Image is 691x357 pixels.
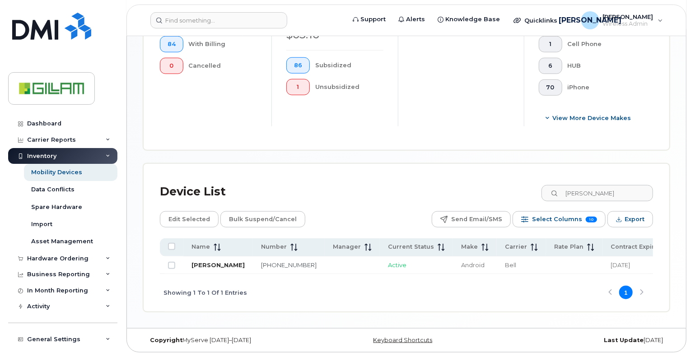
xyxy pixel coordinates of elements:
div: MyServe [DATE]–[DATE] [143,337,319,344]
span: [DATE] [611,261,630,269]
span: Export [625,213,644,226]
span: Showing 1 To 1 Of 1 Entries [163,286,247,299]
div: Unsubsidized [315,79,383,95]
div: Cancelled [189,58,257,74]
div: Quicklinks [507,11,573,29]
span: Android [461,261,485,269]
span: Support [360,15,386,24]
div: iPhone [568,79,639,96]
button: 84 [160,36,183,52]
button: 86 [286,57,310,74]
strong: Copyright [150,337,182,343]
span: Name [191,243,210,251]
a: [PHONE_NUMBER] [261,261,317,269]
div: Julie Oudit [575,11,669,29]
button: Export [607,211,653,227]
span: Wireless Admin [603,20,654,28]
a: Keyboard Shortcuts [373,337,432,343]
div: With Billing [189,36,257,52]
div: [DATE] [494,337,670,344]
div: Cell Phone [568,36,639,52]
button: Select Columns 10 [513,211,606,227]
span: Current Status [388,243,434,251]
span: Active [388,261,406,269]
button: 70 [539,79,562,96]
button: 6 [539,58,562,74]
span: Make [461,243,478,251]
a: Alerts [392,10,431,28]
span: Number [261,243,287,251]
span: [PERSON_NAME] [559,15,621,26]
span: 0 [168,62,176,70]
span: 1 [294,83,302,91]
div: Subsidized [315,57,383,74]
span: 10 [586,217,597,223]
div: HUB [568,58,639,74]
input: Search Device List ... [542,185,653,201]
button: 0 [160,58,183,74]
a: Support [346,10,392,28]
span: Edit Selected [168,213,210,226]
strong: Last Update [604,337,644,343]
span: Knowledge Base [445,15,500,24]
span: Carrier [505,243,527,251]
span: View More Device Makes [552,114,631,122]
button: Edit Selected [160,211,219,227]
span: Manager [333,243,361,251]
span: Alerts [406,15,425,24]
span: [PERSON_NAME] [603,13,654,20]
a: [PERSON_NAME] [191,261,245,269]
span: 70 [546,84,555,91]
span: Select Columns [532,213,582,226]
button: 1 [539,36,562,52]
div: Device List [160,180,226,204]
button: 1 [286,79,310,95]
span: 84 [168,41,176,48]
span: Bell [505,261,516,269]
span: Send Email/SMS [451,213,502,226]
span: Rate Plan [554,243,584,251]
span: Quicklinks [524,17,557,24]
button: View More Device Makes [539,110,639,126]
span: Contract Expiry [611,243,658,251]
button: Bulk Suspend/Cancel [220,211,305,227]
span: 86 [294,62,302,69]
span: 1 [546,41,555,48]
span: Bulk Suspend/Cancel [229,213,297,226]
a: Knowledge Base [431,10,506,28]
button: Send Email/SMS [432,211,511,227]
button: Page 1 [619,286,633,299]
input: Find something... [150,12,287,28]
span: 6 [546,62,555,70]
